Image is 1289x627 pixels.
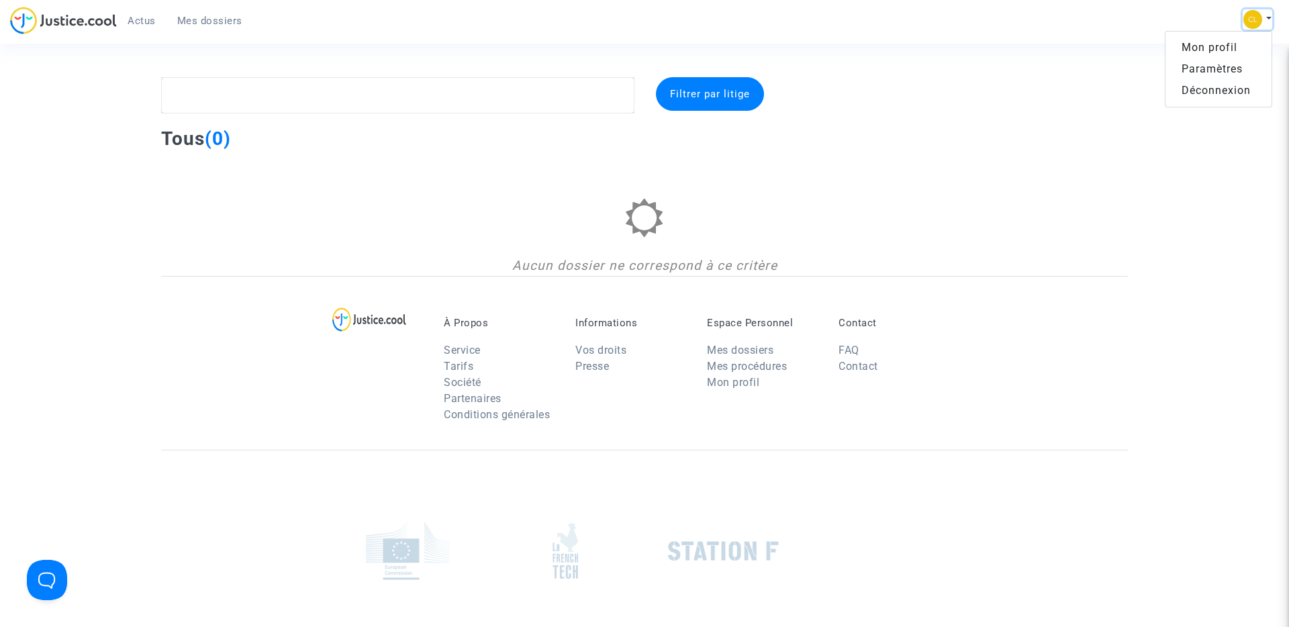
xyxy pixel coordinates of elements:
a: Société [444,376,481,389]
a: Contact [839,360,878,373]
img: stationf.png [668,541,779,561]
img: french_tech.png [553,522,578,579]
a: Partenaires [444,392,502,405]
p: Informations [575,317,687,329]
img: europe_commision.png [366,522,450,580]
span: Filtrer par litige [670,88,750,100]
img: logo-lg.svg [332,307,407,332]
span: Actus [128,15,156,27]
span: Tous [161,128,205,150]
iframe: Help Scout Beacon - Open [27,560,67,600]
a: Mes procédures [707,360,787,373]
a: Tarifs [444,360,473,373]
a: Presse [575,360,609,373]
a: Mon profil [707,376,759,389]
div: Aucun dossier ne correspond à ce critère [161,256,1128,276]
p: À Propos [444,317,555,329]
a: Actus [117,11,166,31]
a: Mes dossiers [166,11,253,31]
a: Mon profil [1165,37,1272,58]
img: ef8ca1eb8879ff6fa114df7fe93fa9b6 [1243,10,1262,29]
a: Mes dossiers [707,344,773,356]
a: FAQ [839,344,859,356]
a: Paramètres [1165,58,1272,80]
p: Espace Personnel [707,317,818,329]
a: Conditions générales [444,408,550,421]
a: Déconnexion [1165,80,1272,101]
img: jc-logo.svg [10,7,117,34]
a: Vos droits [575,344,626,356]
span: (0) [205,128,231,150]
span: Mes dossiers [177,15,242,27]
a: Service [444,344,481,356]
p: Contact [839,317,950,329]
